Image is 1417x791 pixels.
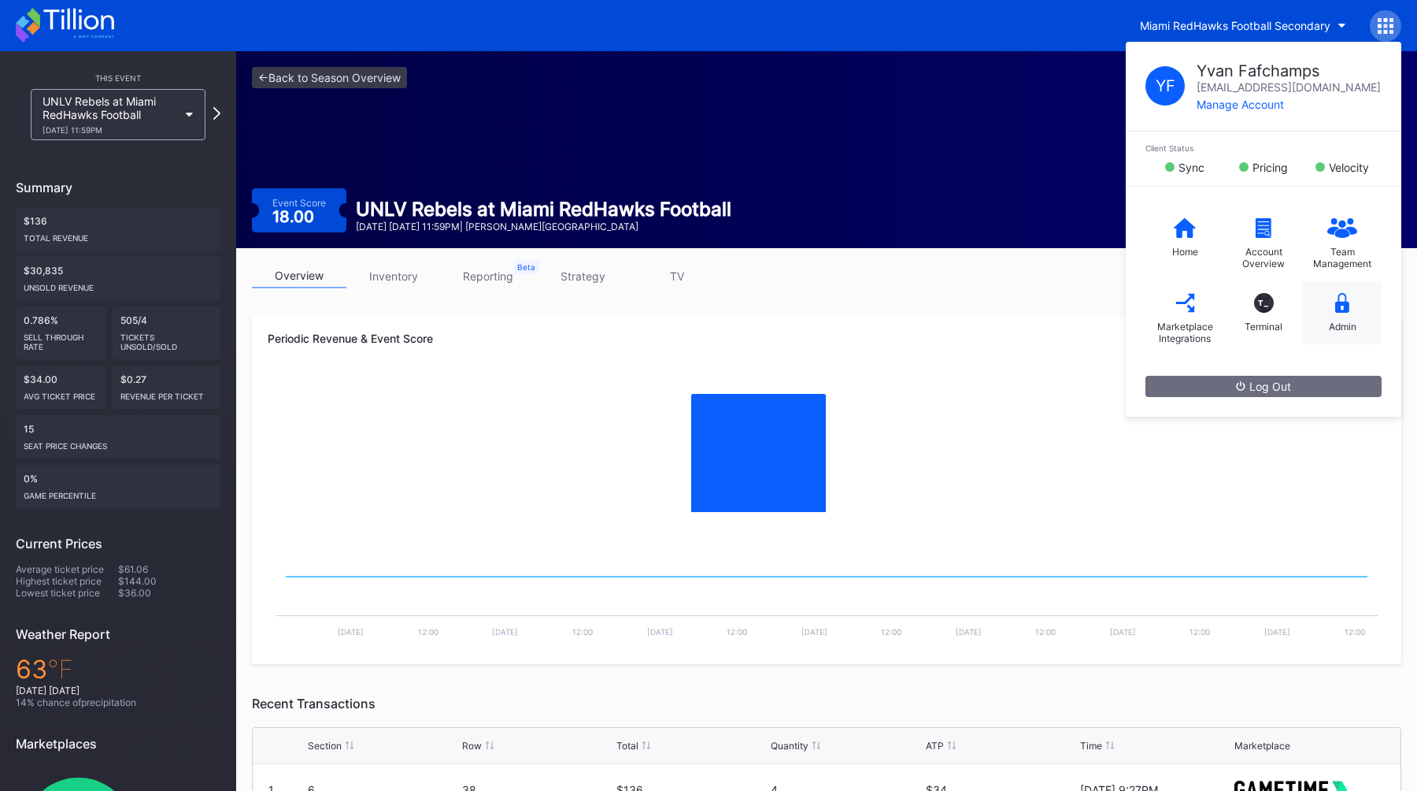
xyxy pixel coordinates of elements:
[956,627,982,637] text: [DATE]
[43,125,178,135] div: [DATE] 11:59PM
[16,257,220,300] div: $30,835
[16,207,220,251] div: $136
[268,530,1386,648] svg: Chart title
[1329,161,1369,174] div: Velocity
[1145,66,1185,106] div: Y F
[771,740,808,752] div: Quantity
[24,326,98,351] div: Sell Through Rate
[120,385,213,401] div: Revenue per ticket
[47,654,73,685] span: ℉
[1197,61,1381,80] div: Yvan Fafchamps
[1311,246,1374,269] div: Team Management
[1140,19,1330,32] div: Miami RedHawks Football Secondary
[1252,161,1288,174] div: Pricing
[118,575,220,587] div: $144.00
[630,264,724,288] a: TV
[418,627,438,637] text: 12:00
[1178,161,1204,174] div: Sync
[356,221,731,232] div: [DATE] [DATE] 11:59PM | [PERSON_NAME][GEOGRAPHIC_DATA]
[1110,627,1136,637] text: [DATE]
[926,740,944,752] div: ATP
[113,366,221,409] div: $0.27
[1245,321,1282,332] div: Terminal
[252,264,346,288] a: overview
[356,198,731,221] div: UNLV Rebels at Miami RedHawks Football
[1345,627,1365,637] text: 12:00
[120,326,213,351] div: Tickets Unsold/Sold
[1234,740,1290,752] div: Marketplace
[252,67,407,88] a: <-Back to Season Overview
[462,740,482,752] div: Row
[1197,98,1381,111] div: Manage Account
[272,209,318,225] div: 18.00
[1264,627,1290,637] text: [DATE]
[272,197,326,209] div: Event Score
[1232,246,1295,269] div: Account Overview
[118,587,220,599] div: $36.00
[24,485,213,500] div: Game percentile
[1197,80,1381,94] div: [EMAIL_ADDRESS][DOMAIN_NAME]
[268,332,1386,345] div: Periodic Revenue & Event Score
[16,626,220,642] div: Weather Report
[24,277,213,292] div: Unsold Revenue
[1153,321,1216,344] div: Marketplace Integrations
[16,536,220,551] div: Current Prices
[43,95,178,135] div: UNLV Rebels at Miami RedHawks Football
[16,696,220,708] div: 14 % chance of precipitation
[1035,627,1056,637] text: 12:00
[1145,143,1382,153] div: Client Status
[647,627,673,637] text: [DATE]
[346,264,441,288] a: inventory
[16,465,220,508] div: 0%
[16,73,220,83] div: This Event
[16,685,220,696] div: [DATE] [DATE]
[1128,11,1358,40] button: Miami RedHawks Football Secondary
[1080,740,1102,752] div: Time
[1236,380,1291,393] div: Log Out
[16,563,118,575] div: Average ticket price
[1254,293,1274,313] div: T_
[1329,321,1356,332] div: Admin
[16,654,220,685] div: 63
[1189,627,1210,637] text: 12:00
[1145,376,1382,397] button: Log Out
[16,306,106,359] div: 0.786%
[16,180,220,195] div: Summary
[16,366,106,409] div: $34.00
[16,736,220,752] div: Marketplaces
[1172,246,1198,258] div: Home
[16,415,220,459] div: 15
[881,627,901,637] text: 12:00
[535,264,630,288] a: strategy
[113,306,221,359] div: 505/4
[441,264,535,288] a: reporting
[338,627,364,637] text: [DATE]
[24,435,213,451] div: seat price changes
[16,587,118,599] div: Lowest ticket price
[24,227,213,243] div: Total Revenue
[801,627,827,637] text: [DATE]
[572,627,593,637] text: 12:00
[16,575,118,587] div: Highest ticket price
[727,627,747,637] text: 12:00
[268,373,1386,530] svg: Chart title
[24,385,98,401] div: Avg ticket price
[616,740,638,752] div: Total
[252,696,1401,711] div: Recent Transactions
[308,740,342,752] div: Section
[492,627,518,637] text: [DATE]
[118,563,220,575] div: $61.06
